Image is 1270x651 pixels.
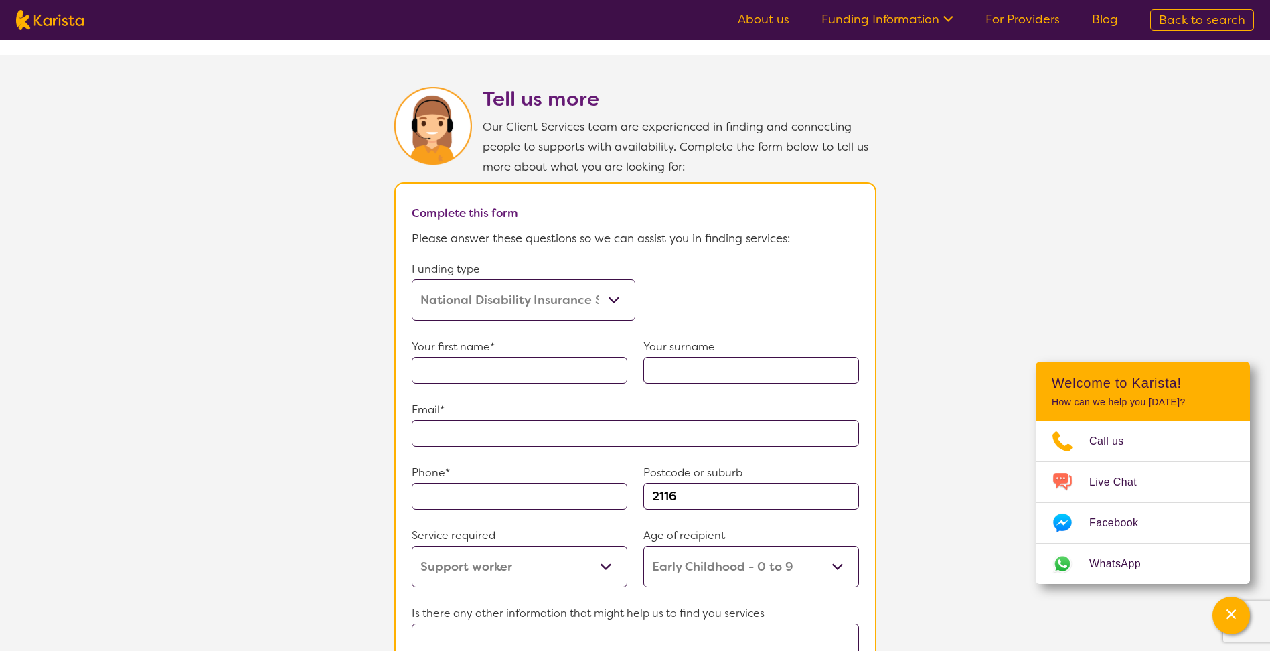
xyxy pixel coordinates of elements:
[1089,554,1157,574] span: WhatsApp
[1150,9,1254,31] a: Back to search
[412,337,627,357] p: Your first name*
[1052,375,1234,391] h2: Welcome to Karista!
[1089,513,1154,533] span: Facebook
[643,337,859,357] p: Your surname
[1089,472,1153,492] span: Live Chat
[985,11,1060,27] a: For Providers
[1036,362,1250,584] div: Channel Menu
[1089,431,1140,451] span: Call us
[394,87,472,165] img: Karista Client Service
[738,11,789,27] a: About us
[1159,12,1245,28] span: Back to search
[1052,396,1234,408] p: How can we help you [DATE]?
[412,259,635,279] p: Funding type
[643,526,859,546] p: Age of recipient
[483,117,876,177] p: Our Client Services team are experienced in finding and connecting people to supports with availa...
[412,400,859,420] p: Email*
[1036,421,1250,584] ul: Choose channel
[643,463,859,483] p: Postcode or suburb
[412,526,627,546] p: Service required
[412,228,859,248] p: Please answer these questions so we can assist you in finding services:
[1092,11,1118,27] a: Blog
[412,603,859,624] p: Is there any other information that might help us to find you services
[1212,597,1250,634] button: Channel Menu
[412,463,627,483] p: Phone*
[412,206,518,220] b: Complete this form
[16,10,84,30] img: Karista logo
[1036,544,1250,584] a: Web link opens in a new tab.
[483,87,876,111] h2: Tell us more
[821,11,953,27] a: Funding Information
